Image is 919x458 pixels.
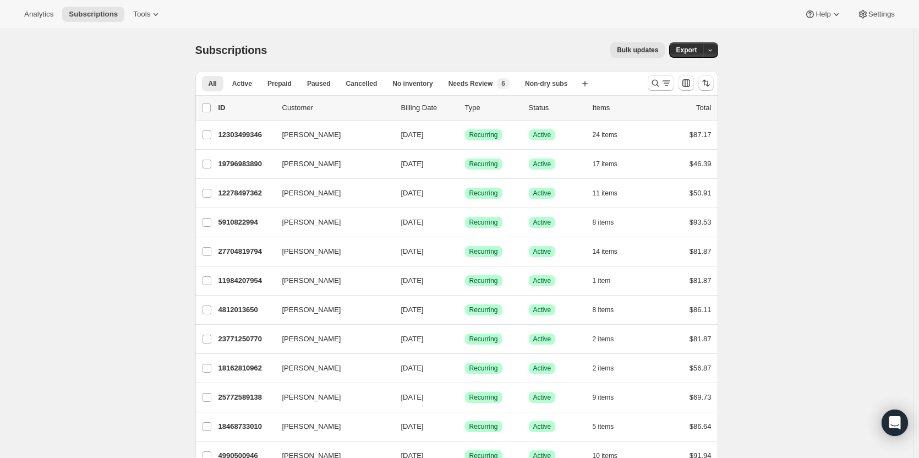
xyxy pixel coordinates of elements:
[533,276,551,285] span: Active
[690,160,712,168] span: $46.39
[593,244,630,259] button: 14 items
[218,215,712,230] div: 5910822994[PERSON_NAME][DATE]SuccessRecurringSuccessActive8 items$93.53
[816,10,830,19] span: Help
[593,419,626,434] button: 5 items
[593,156,630,172] button: 17 items
[469,335,498,343] span: Recurring
[469,189,498,198] span: Recurring
[593,335,614,343] span: 2 items
[868,10,895,19] span: Settings
[401,218,424,226] span: [DATE]
[401,422,424,430] span: [DATE]
[218,127,712,143] div: 12303499346[PERSON_NAME][DATE]SuccessRecurringSuccessActive24 items$87.17
[593,302,626,318] button: 8 items
[533,393,551,402] span: Active
[18,7,60,22] button: Analytics
[218,246,273,257] p: 27704819794
[282,102,392,113] p: Customer
[282,421,341,432] span: [PERSON_NAME]
[469,306,498,314] span: Recurring
[127,7,168,22] button: Tools
[593,160,617,168] span: 17 items
[218,188,273,199] p: 12278497362
[690,276,712,285] span: $81.87
[218,334,273,345] p: 23771250770
[218,361,712,376] div: 18162810962[PERSON_NAME][DATE]SuccessRecurringSuccessActive2 items$56.87
[593,276,611,285] span: 1 item
[469,364,498,373] span: Recurring
[469,393,498,402] span: Recurring
[690,393,712,401] span: $69.73
[401,364,424,372] span: [DATE]
[401,102,456,113] p: Billing Date
[593,186,630,201] button: 11 items
[218,186,712,201] div: 12278497362[PERSON_NAME][DATE]SuccessRecurringSuccessActive11 items$50.91
[593,422,614,431] span: 5 items
[690,306,712,314] span: $86.11
[851,7,901,22] button: Settings
[267,79,292,88] span: Prepaid
[401,247,424,255] span: [DATE]
[593,130,617,139] span: 24 items
[276,243,386,260] button: [PERSON_NAME]
[448,79,493,88] span: Needs Review
[465,102,520,113] div: Type
[593,393,614,402] span: 9 items
[401,189,424,197] span: [DATE]
[282,217,341,228] span: [PERSON_NAME]
[593,215,626,230] button: 8 items
[282,363,341,374] span: [PERSON_NAME]
[469,422,498,431] span: Recurring
[401,130,424,139] span: [DATE]
[593,102,648,113] div: Items
[533,130,551,139] span: Active
[276,184,386,202] button: [PERSON_NAME]
[276,330,386,348] button: [PERSON_NAME]
[698,75,714,91] button: Sort the results
[690,130,712,139] span: $87.17
[469,160,498,168] span: Recurring
[232,79,252,88] span: Active
[501,79,505,88] span: 6
[276,359,386,377] button: [PERSON_NAME]
[401,276,424,285] span: [DATE]
[593,364,614,373] span: 2 items
[218,390,712,405] div: 25772589138[PERSON_NAME][DATE]SuccessRecurringSuccessActive9 items$69.73
[218,304,273,315] p: 4812013650
[276,418,386,435] button: [PERSON_NAME]
[392,79,433,88] span: No inventory
[218,392,273,403] p: 25772589138
[533,160,551,168] span: Active
[593,273,623,288] button: 1 item
[282,275,341,286] span: [PERSON_NAME]
[533,247,551,256] span: Active
[24,10,53,19] span: Analytics
[593,361,626,376] button: 2 items
[218,102,712,113] div: IDCustomerBilling DateTypeStatusItemsTotal
[593,247,617,256] span: 14 items
[218,102,273,113] p: ID
[276,272,386,290] button: [PERSON_NAME]
[690,189,712,197] span: $50.91
[669,42,703,58] button: Export
[282,246,341,257] span: [PERSON_NAME]
[209,79,217,88] span: All
[282,392,341,403] span: [PERSON_NAME]
[401,393,424,401] span: [DATE]
[401,306,424,314] span: [DATE]
[533,189,551,198] span: Active
[593,306,614,314] span: 8 items
[648,75,674,91] button: Search and filter results
[690,335,712,343] span: $81.87
[276,389,386,406] button: [PERSON_NAME]
[195,44,267,56] span: Subscriptions
[401,335,424,343] span: [DATE]
[218,421,273,432] p: 18468733010
[307,79,331,88] span: Paused
[533,364,551,373] span: Active
[282,334,341,345] span: [PERSON_NAME]
[282,304,341,315] span: [PERSON_NAME]
[679,75,694,91] button: Customize table column order and visibility
[282,129,341,140] span: [PERSON_NAME]
[218,129,273,140] p: 12303499346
